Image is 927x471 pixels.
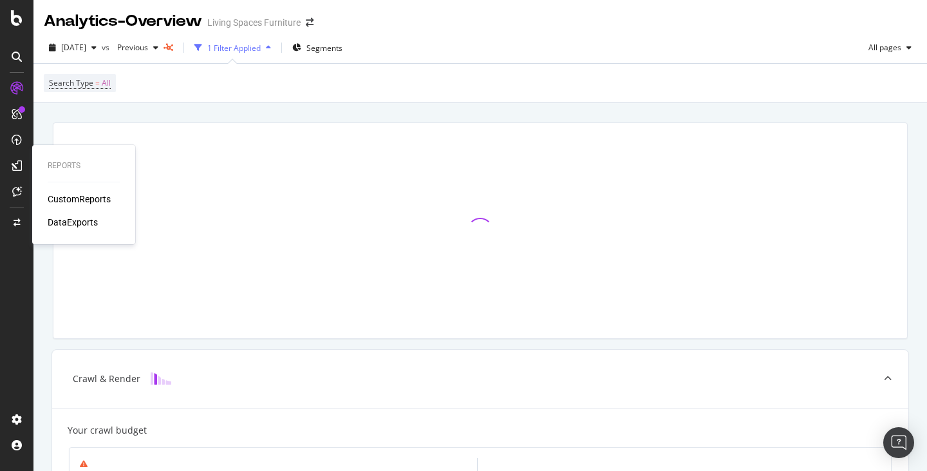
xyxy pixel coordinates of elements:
div: Living Spaces Furniture [207,16,301,29]
span: Previous [112,42,148,53]
span: 2025 Sep. 8th [61,42,86,53]
button: All pages [863,37,917,58]
div: Reports [48,160,120,171]
div: Open Intercom Messenger [883,427,914,458]
button: 1 Filter Applied [189,37,276,58]
div: Analytics - Overview [44,10,202,32]
span: All pages [863,42,901,53]
span: = [95,77,100,88]
span: All [102,74,111,92]
button: Previous [112,37,164,58]
a: CustomReports [48,193,111,206]
span: Segments [306,43,342,53]
span: vs [102,42,112,53]
div: arrow-right-arrow-left [306,18,314,27]
a: DataExports [48,216,98,229]
span: Search Type [49,77,93,88]
img: block-icon [151,372,171,385]
button: Segments [287,37,348,58]
button: [DATE] [44,37,102,58]
div: 1 Filter Applied [207,43,261,53]
div: Your crawl budget [68,424,147,437]
div: Crawl & Render [73,372,140,385]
